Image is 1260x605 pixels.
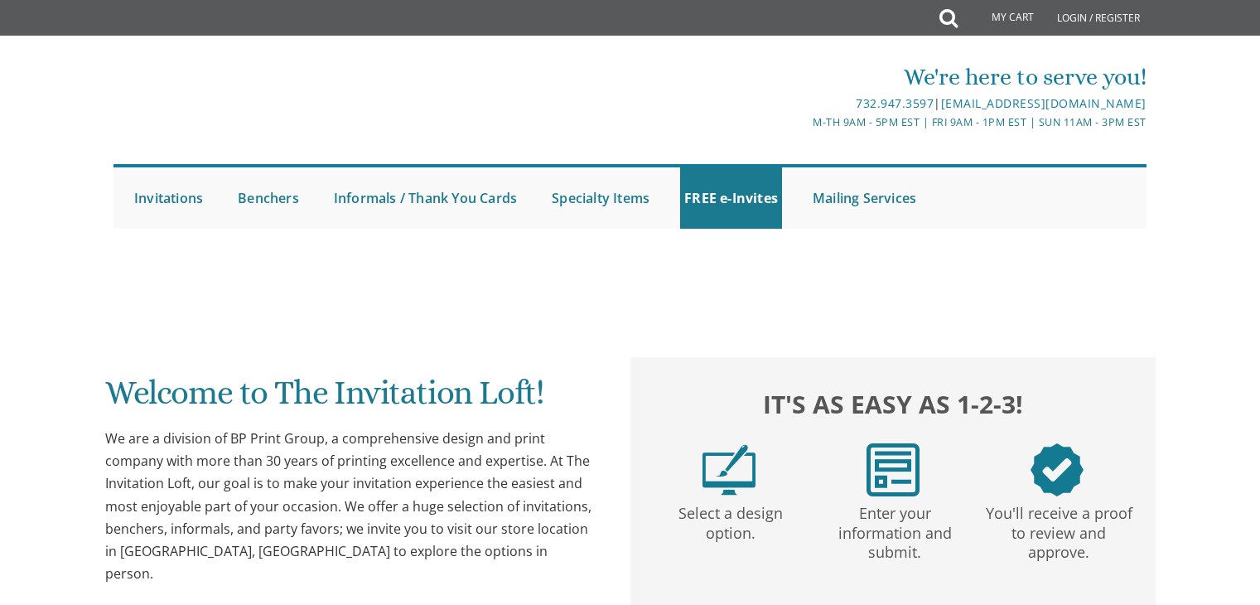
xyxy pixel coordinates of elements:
a: Mailing Services [809,167,920,229]
img: step3.png [1031,443,1084,496]
a: My Cart [956,2,1045,35]
a: [EMAIL_ADDRESS][DOMAIN_NAME] [941,95,1147,111]
img: step2.png [867,443,920,496]
h2: It's as easy as 1-2-3! [647,385,1139,423]
div: M-Th 9am - 5pm EST | Fri 9am - 1pm EST | Sun 11am - 3pm EST [459,114,1147,131]
a: Invitations [130,167,207,229]
a: Informals / Thank You Cards [330,167,521,229]
div: We're here to serve you! [459,60,1147,94]
a: Specialty Items [548,167,654,229]
div: | [459,94,1147,114]
p: Enter your information and submit. [816,496,973,563]
a: FREE e-Invites [680,167,782,229]
p: Select a design option. [652,496,809,544]
a: Benchers [234,167,303,229]
p: You'll receive a proof to review and approve. [980,496,1137,563]
h1: Welcome to The Invitation Loft! [105,375,597,423]
a: 732.947.3597 [856,95,934,111]
div: We are a division of BP Print Group, a comprehensive design and print company with more than 30 y... [105,428,597,585]
img: step1.png [702,443,756,496]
